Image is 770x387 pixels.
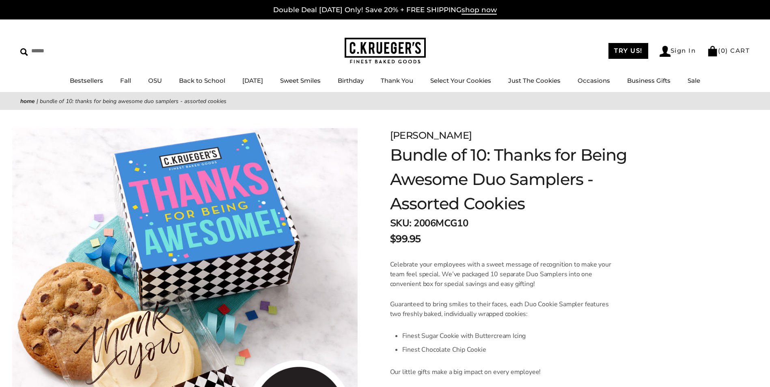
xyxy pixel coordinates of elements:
a: Sweet Smiles [280,77,321,84]
li: Finest Sugar Cookie with Buttercream Icing [402,329,612,343]
img: Account [660,46,671,57]
a: Select Your Cookies [430,77,491,84]
a: (0) CART [707,47,750,54]
div: [PERSON_NAME] [390,128,649,143]
a: Sale [688,77,700,84]
span: | [37,97,38,105]
span: 0 [721,47,726,54]
a: Birthday [338,77,364,84]
span: $99.95 [390,232,421,246]
li: Finest Chocolate Chip Cookie [402,343,612,357]
input: Search [20,45,117,57]
nav: breadcrumbs [20,97,750,106]
a: Fall [120,77,131,84]
p: Guaranteed to bring smiles to their faces, each Duo Cookie Sampler features two freshly baked, in... [390,299,612,319]
img: Search [20,48,28,56]
a: Bestsellers [70,77,103,84]
img: C.KRUEGER'S [345,38,426,64]
a: Home [20,97,35,105]
a: TRY US! [608,43,648,59]
span: shop now [462,6,497,15]
strong: SKU: [390,217,412,230]
p: Our little gifts make a big impact on every employee! [390,367,612,377]
a: Occasions [578,77,610,84]
span: 2006MCG10 [414,217,468,230]
a: Double Deal [DATE] Only! Save 20% + FREE SHIPPINGshop now [273,6,497,15]
a: Sign In [660,46,696,57]
p: Celebrate your employees with a sweet message of recognition to make your team feel special. We’v... [390,260,612,289]
span: Bundle of 10: Thanks for Being Awesome Duo Samplers - Assorted Cookies [40,97,226,105]
a: Thank You [381,77,413,84]
a: OSU [148,77,162,84]
a: [DATE] [242,77,263,84]
a: Business Gifts [627,77,671,84]
h1: Bundle of 10: Thanks for Being Awesome Duo Samplers - Assorted Cookies [390,143,649,216]
a: Back to School [179,77,225,84]
img: Bag [707,46,718,56]
a: Just The Cookies [508,77,561,84]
